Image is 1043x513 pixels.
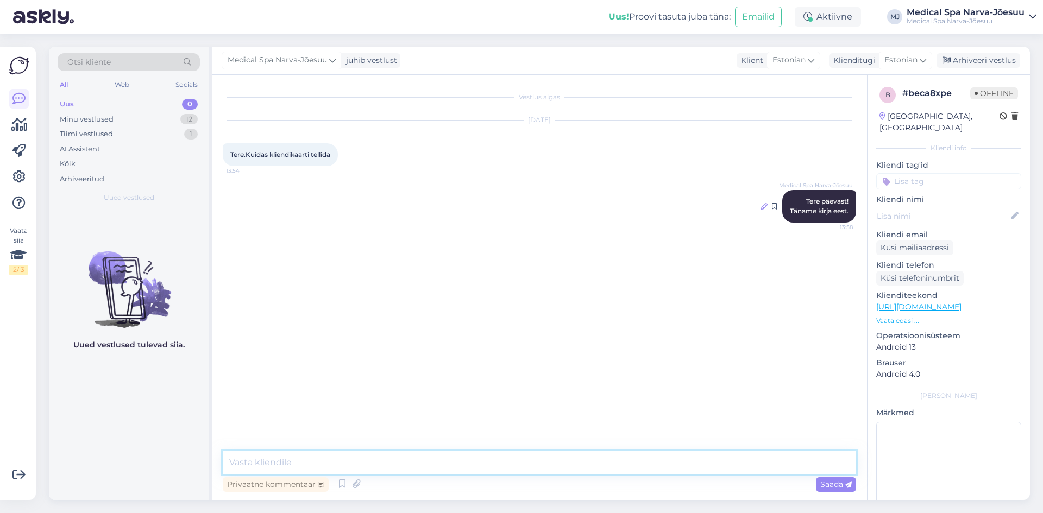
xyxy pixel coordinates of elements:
p: Brauser [876,357,1021,369]
a: [URL][DOMAIN_NAME] [876,302,962,312]
p: Kliendi telefon [876,259,1021,271]
div: # beca8xpe [902,87,970,100]
div: Vaata siia [9,226,28,275]
div: Web [112,78,131,92]
div: 12 [180,114,198,125]
div: Medical Spa Narva-Jõesuu [907,17,1025,26]
p: Klienditeekond [876,290,1021,301]
div: Uus [60,99,74,110]
div: Socials [173,78,200,92]
div: juhib vestlust [342,55,397,66]
div: 0 [182,99,198,110]
span: Medical Spa Narva-Jõesuu [228,54,327,66]
p: Android 4.0 [876,369,1021,380]
input: Lisa tag [876,173,1021,189]
p: Märkmed [876,407,1021,419]
div: Aktiivne [795,7,861,27]
span: Otsi kliente [67,56,111,68]
div: Arhiveeritud [60,174,104,185]
div: AI Assistent [60,144,100,155]
span: Tere päevast! Täname kirja eest. [790,197,849,215]
p: Kliendi tag'id [876,160,1021,171]
div: [GEOGRAPHIC_DATA], [GEOGRAPHIC_DATA] [879,111,1000,134]
div: Klienditugi [829,55,875,66]
div: Arhiveeri vestlus [937,53,1020,68]
div: [DATE] [223,115,856,125]
span: b [885,91,890,99]
span: 13:58 [812,223,853,231]
div: Klient [737,55,763,66]
span: Estonian [772,54,806,66]
b: Uus! [608,11,629,22]
div: Tiimi vestlused [60,129,113,140]
p: Operatsioonisüsteem [876,330,1021,341]
span: Tere.Kuidas kliendikaarti tellida [230,150,330,159]
div: Kliendi info [876,143,1021,153]
span: Uued vestlused [104,193,154,202]
span: Medical Spa Narva-Jõesuu [779,181,853,189]
div: Proovi tasuta juba täna: [608,10,731,23]
div: Medical Spa Narva-Jõesuu [907,8,1025,17]
img: Askly Logo [9,55,29,76]
div: Minu vestlused [60,114,114,125]
p: Android 13 [876,341,1021,353]
span: Estonian [884,54,918,66]
input: Lisa nimi [877,210,1009,222]
button: Emailid [735,7,782,27]
div: Küsi meiliaadressi [876,240,953,255]
span: Offline [970,87,1018,99]
div: Vestlus algas [223,92,856,102]
a: Medical Spa Narva-JõesuuMedical Spa Narva-Jõesuu [907,8,1036,26]
span: Saada [820,479,852,489]
div: Privaatne kommentaar [223,477,329,492]
p: Kliendi email [876,229,1021,240]
p: Kliendi nimi [876,194,1021,205]
div: MJ [887,9,902,24]
p: Uued vestlused tulevad siia. [73,339,185,351]
div: [PERSON_NAME] [876,391,1021,401]
div: Kõik [60,159,76,169]
div: 2 / 3 [9,265,28,275]
div: Küsi telefoninumbrit [876,271,964,286]
div: 1 [184,129,198,140]
p: Vaata edasi ... [876,316,1021,326]
img: No chats [49,232,209,330]
div: All [58,78,70,92]
span: 13:54 [226,167,267,175]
